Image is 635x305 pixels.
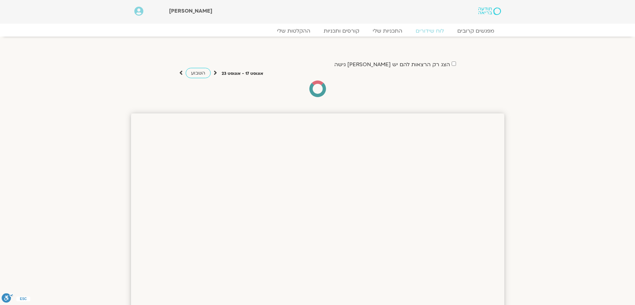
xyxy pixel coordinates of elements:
[222,70,263,77] p: אוגוסט 17 - אוגוסט 23
[270,28,317,34] a: ההקלטות שלי
[366,28,409,34] a: התכניות שלי
[169,7,212,15] span: [PERSON_NAME]
[191,70,205,76] span: השבוע
[334,62,450,68] label: הצג רק הרצאות להם יש [PERSON_NAME] גישה
[409,28,451,34] a: לוח שידורים
[134,28,501,34] nav: Menu
[186,68,211,78] a: השבוע
[317,28,366,34] a: קורסים ותכניות
[451,28,501,34] a: מפגשים קרובים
